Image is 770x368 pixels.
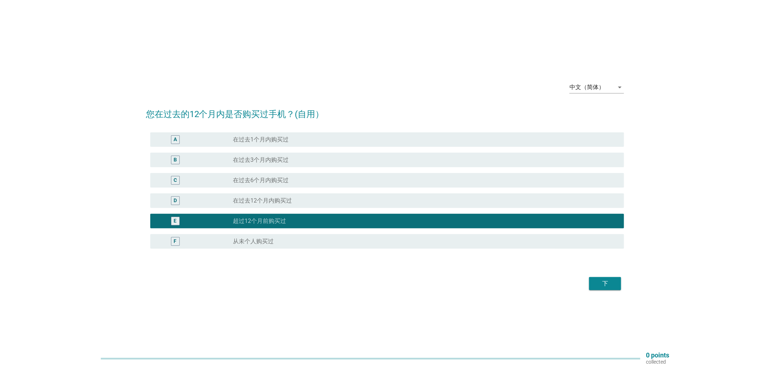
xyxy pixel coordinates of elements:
div: 下 [595,279,615,288]
button: 下 [589,277,621,290]
i: arrow_drop_down [615,83,624,92]
label: 超过12个月前购买过 [233,217,286,225]
div: D [174,197,177,205]
label: 在过去12个月内购买过 [233,197,292,204]
h2: 您在过去的12个月内是否购买过手机？(自用） [146,100,624,121]
p: collected [646,359,670,365]
label: 在过去3个月内购买过 [233,156,289,164]
div: F [174,238,177,245]
div: A [174,136,177,144]
div: C [174,177,177,184]
p: 0 points [646,352,670,359]
label: 在过去1个月内购买过 [233,136,289,143]
div: 中文（简体） [569,84,604,91]
div: E [174,217,177,225]
label: 在过去6个月内购买过 [233,177,289,184]
div: B [174,156,177,164]
label: 从未个人购买过 [233,238,274,245]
